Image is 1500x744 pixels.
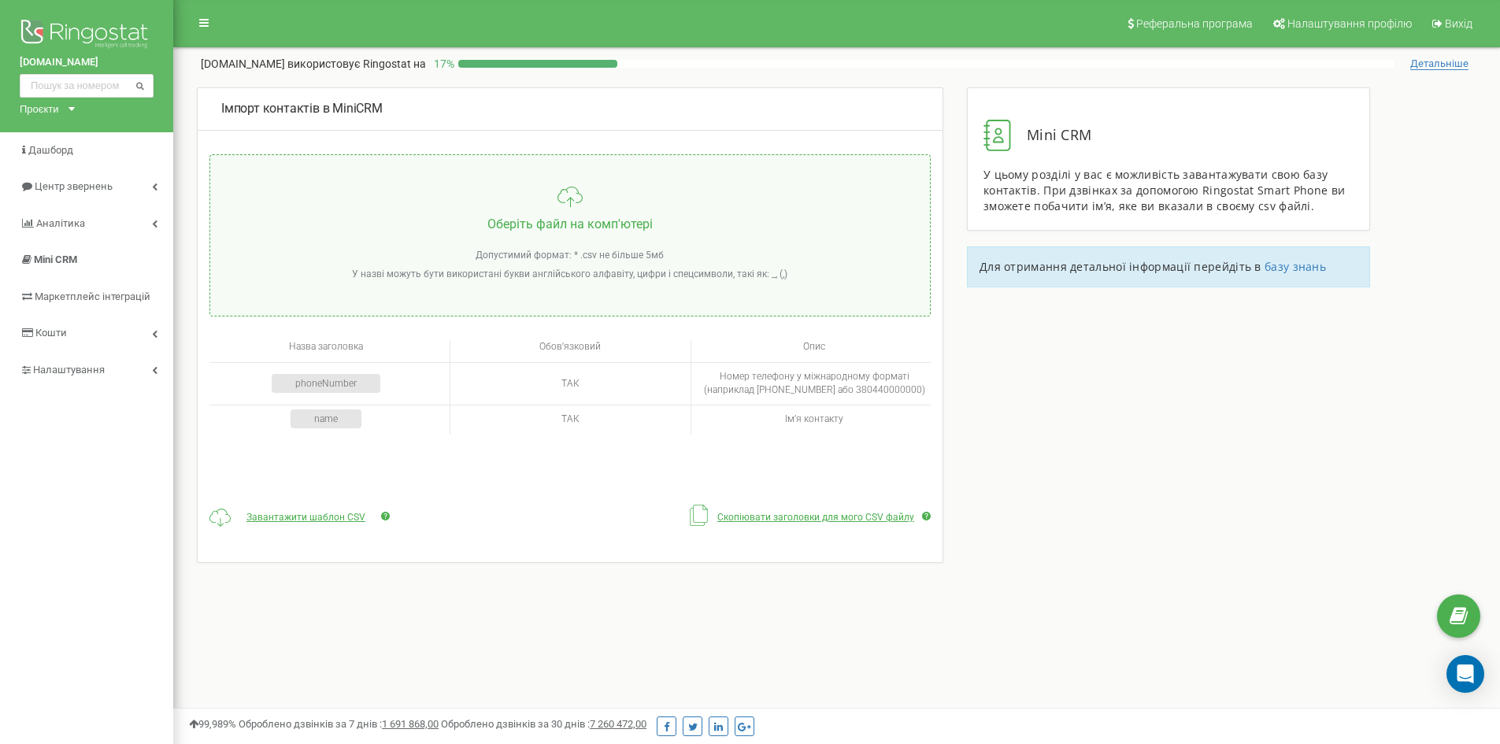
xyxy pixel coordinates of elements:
[35,327,67,339] span: Кошти
[539,341,601,352] span: Обов'язковий
[983,120,1354,151] div: Mini CRM
[33,364,105,376] span: Налаштування
[785,413,843,424] span: Імʼя контакту
[246,512,365,523] span: Завантажити шаблон CSV
[983,167,1345,213] span: У цьому розділі у вас є можливість завантажувати свою базу контактів. При дзвінках за допомогою R...
[382,718,439,730] u: 1 691 868,00
[1445,17,1472,30] span: Вихід
[36,217,85,229] span: Аналiтика
[704,371,925,395] span: Номер телефону у міжнародному форматі (наприклад [PHONE_NUMBER] або 380440000000)
[717,512,914,523] span: Скопіювати заголовки для мого CSV файлу
[1410,57,1469,70] span: Детальніше
[201,56,426,72] p: [DOMAIN_NAME]
[1265,259,1326,274] a: базу знань
[28,144,73,156] span: Дашборд
[289,341,363,352] span: Назва заголовка
[1287,17,1412,30] span: Налаштування профілю
[426,56,458,72] p: 17 %
[35,291,150,302] span: Маркетплейс інтеграцій
[189,718,236,730] span: 99,989%
[35,180,113,192] span: Центр звернень
[221,101,383,116] span: Імпорт контактів в MiniCRM
[239,512,373,523] a: Завантажити шаблон CSV
[20,102,59,117] div: Проєкти
[34,254,77,265] span: Mini CRM
[20,55,154,70] a: [DOMAIN_NAME]
[803,341,825,352] span: Опис
[590,718,646,730] u: 7 260 472,00
[20,16,154,55] img: Ringostat logo
[441,718,646,730] span: Оброблено дзвінків за 30 днів :
[1446,655,1484,693] div: Open Intercom Messenger
[272,374,380,393] div: phoneNumber
[1136,17,1253,30] span: Реферальна програма
[561,413,580,424] span: ТАК
[287,57,426,70] span: використовує Ringostat на
[291,409,361,428] div: name
[561,378,580,389] span: ТАК
[239,718,439,730] span: Оброблено дзвінків за 7 днів :
[980,259,1261,274] span: Для отримання детальної інформації перейдіть в
[20,74,154,98] input: Пошук за номером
